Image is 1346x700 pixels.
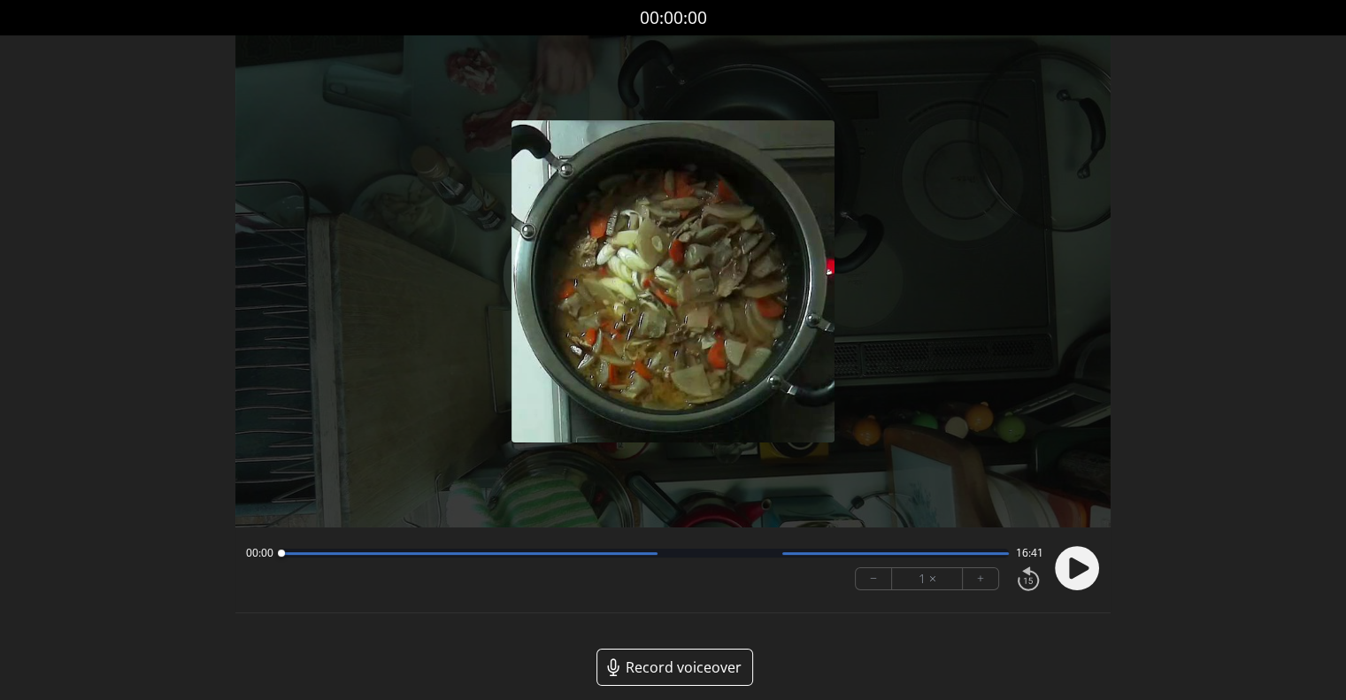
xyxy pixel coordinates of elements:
button: + [963,568,998,589]
div: 1 × [892,568,963,589]
a: Record voiceover [596,649,753,686]
img: Poster Image [511,120,834,442]
span: 16:41 [1016,546,1043,560]
span: Record voiceover [626,657,742,678]
span: 00:00 [246,546,273,560]
button: − [856,568,892,589]
a: 00:00:00 [640,5,707,31]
